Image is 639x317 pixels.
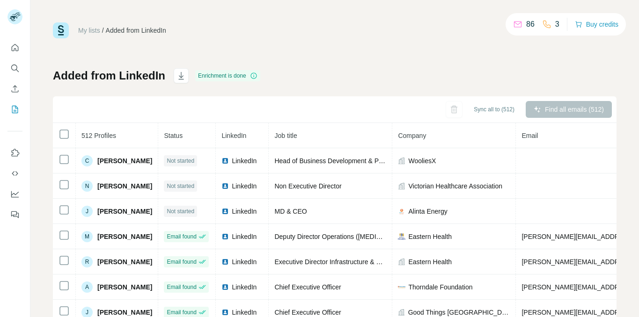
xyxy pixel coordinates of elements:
button: Feedback [7,206,22,223]
span: Email [521,132,538,139]
div: J [81,206,93,217]
button: Sync all to (512) [467,102,521,116]
span: Not started [167,207,194,216]
span: Email found [167,308,196,317]
img: LinkedIn logo [221,182,229,190]
img: Surfe Logo [53,22,69,38]
div: Added from LinkedIn [106,26,166,35]
span: 512 Profiles [81,132,116,139]
div: Enrichment is done [195,70,260,81]
span: Eastern Health [408,257,452,267]
div: M [81,231,93,242]
button: Quick start [7,39,22,56]
span: [PERSON_NAME] [97,308,152,317]
span: Company [398,132,426,139]
span: LinkedIn [232,207,257,216]
span: LinkedIn [232,257,257,267]
span: LinkedIn [232,308,257,317]
span: [PERSON_NAME] [97,181,152,191]
span: LinkedIn [232,181,257,191]
span: [PERSON_NAME] [97,232,152,241]
img: LinkedIn logo [221,157,229,165]
li: / [102,26,104,35]
img: LinkedIn logo [221,283,229,291]
span: LinkedIn [221,132,246,139]
span: Good Things [GEOGRAPHIC_DATA] [408,308,510,317]
span: MD & CEO [274,208,307,215]
img: company-logo [398,233,405,240]
span: [PERSON_NAME] [97,207,152,216]
span: Executive Director Infrastructure & Digital [274,258,394,266]
button: Enrich CSV [7,80,22,97]
span: Deputy Director Operations ([MEDICAL_DATA] Services) [274,233,440,240]
span: Sync all to (512) [474,105,514,114]
p: 86 [526,19,535,30]
img: company-logo [398,208,405,215]
img: LinkedIn logo [221,208,229,215]
button: Dashboard [7,186,22,202]
span: Email found [167,283,196,291]
span: Victorian Healthcare Association [408,181,502,191]
button: Use Surfe on LinkedIn [7,144,22,161]
button: My lists [7,101,22,118]
img: LinkedIn logo [221,258,229,266]
span: [PERSON_NAME] [97,257,152,267]
h1: Added from LinkedIn [53,68,165,83]
span: LinkedIn [232,156,257,166]
button: Use Surfe API [7,165,22,182]
img: company-logo [398,283,405,291]
span: [PERSON_NAME] [97,156,152,166]
span: Alinta Energy [408,207,447,216]
button: Search [7,60,22,77]
span: Job title [274,132,297,139]
div: N [81,180,93,192]
span: [PERSON_NAME] [97,282,152,292]
span: LinkedIn [232,282,257,292]
span: Non Executive Director [274,182,341,190]
span: WooliesX [408,156,436,166]
span: Thorndale Foundation [408,282,472,292]
p: 3 [555,19,559,30]
span: Eastern Health [408,232,452,241]
span: LinkedIn [232,232,257,241]
img: LinkedIn logo [221,309,229,316]
span: Chief Executive Officer [274,309,341,316]
img: LinkedIn logo [221,233,229,240]
span: Not started [167,157,194,165]
div: R [81,256,93,267]
span: Head of Business Development & Partnerships [274,157,411,165]
a: My lists [78,27,100,34]
button: Buy credits [575,18,618,31]
span: Email found [167,232,196,241]
span: Chief Executive Officer [274,283,341,291]
span: Status [164,132,183,139]
div: C [81,155,93,166]
span: Not started [167,182,194,190]
span: Email found [167,258,196,266]
div: A [81,281,93,293]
